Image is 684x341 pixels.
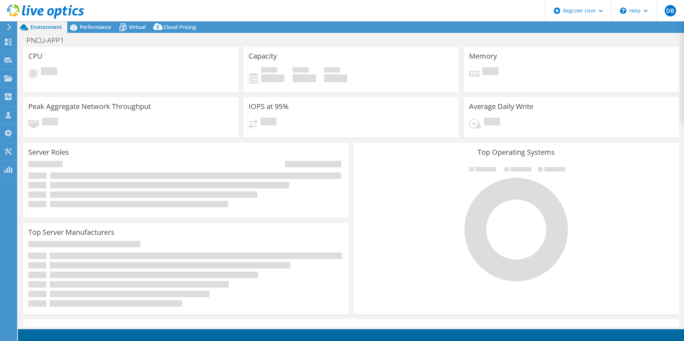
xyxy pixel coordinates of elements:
[293,74,316,82] h4: 0 GiB
[359,148,674,156] h3: Top Operating Systems
[129,24,146,30] span: Virtual
[484,118,500,127] span: Pending
[163,24,196,30] span: Cloud Pricing
[260,118,277,127] span: Pending
[324,67,340,74] span: Total
[469,52,497,60] h3: Memory
[28,148,69,156] h3: Server Roles
[42,118,58,127] span: Pending
[469,103,533,110] h3: Average Daily Write
[41,67,57,77] span: Pending
[261,67,277,74] span: Used
[620,8,626,14] svg: \n
[80,24,111,30] span: Performance
[23,36,75,44] h1: PNCU-APP1
[28,52,43,60] h3: CPU
[324,74,347,82] h4: 0 GiB
[482,67,498,77] span: Pending
[28,103,151,110] h3: Peak Aggregate Network Throughput
[28,228,114,236] h3: Top Server Manufacturers
[261,74,284,82] h4: 0 GiB
[249,103,289,110] h3: IOPS at 95%
[30,24,62,30] span: Environment
[665,5,676,16] span: DB
[293,67,309,74] span: Free
[249,52,277,60] h3: Capacity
